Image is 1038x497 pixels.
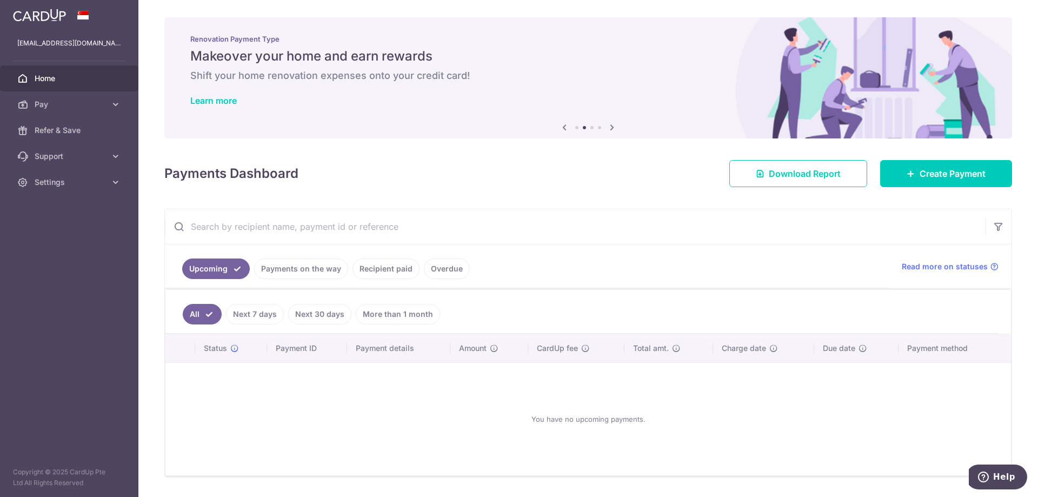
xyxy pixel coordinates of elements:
[164,17,1012,138] img: Renovation banner
[226,304,284,324] a: Next 7 days
[823,343,855,354] span: Due date
[35,73,106,84] span: Home
[352,259,420,279] a: Recipient paid
[722,343,766,354] span: Charge date
[190,95,237,106] a: Learn more
[288,304,351,324] a: Next 30 days
[902,261,999,272] a: Read more on statuses
[17,38,121,49] p: [EMAIL_ADDRESS][DOMAIN_NAME]
[190,35,986,43] p: Renovation Payment Type
[729,160,867,187] a: Download Report
[902,261,988,272] span: Read more on statuses
[769,167,841,180] span: Download Report
[35,177,106,188] span: Settings
[204,343,227,354] span: Status
[35,151,106,162] span: Support
[35,125,106,136] span: Refer & Save
[178,372,998,467] div: You have no upcoming payments.
[35,99,106,110] span: Pay
[183,304,222,324] a: All
[164,164,298,183] h4: Payments Dashboard
[633,343,669,354] span: Total amt.
[880,160,1012,187] a: Create Payment
[969,465,1027,492] iframe: Opens a widget where you can find more information
[537,343,578,354] span: CardUp fee
[347,334,451,362] th: Payment details
[920,167,986,180] span: Create Payment
[899,334,1011,362] th: Payment method
[165,209,986,244] input: Search by recipient name, payment id or reference
[459,343,487,354] span: Amount
[13,9,66,22] img: CardUp
[254,259,348,279] a: Payments on the way
[182,259,250,279] a: Upcoming
[424,259,470,279] a: Overdue
[190,69,986,82] h6: Shift your home renovation expenses onto your credit card!
[190,48,986,65] h5: Makeover your home and earn rewards
[356,304,440,324] a: More than 1 month
[267,334,347,362] th: Payment ID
